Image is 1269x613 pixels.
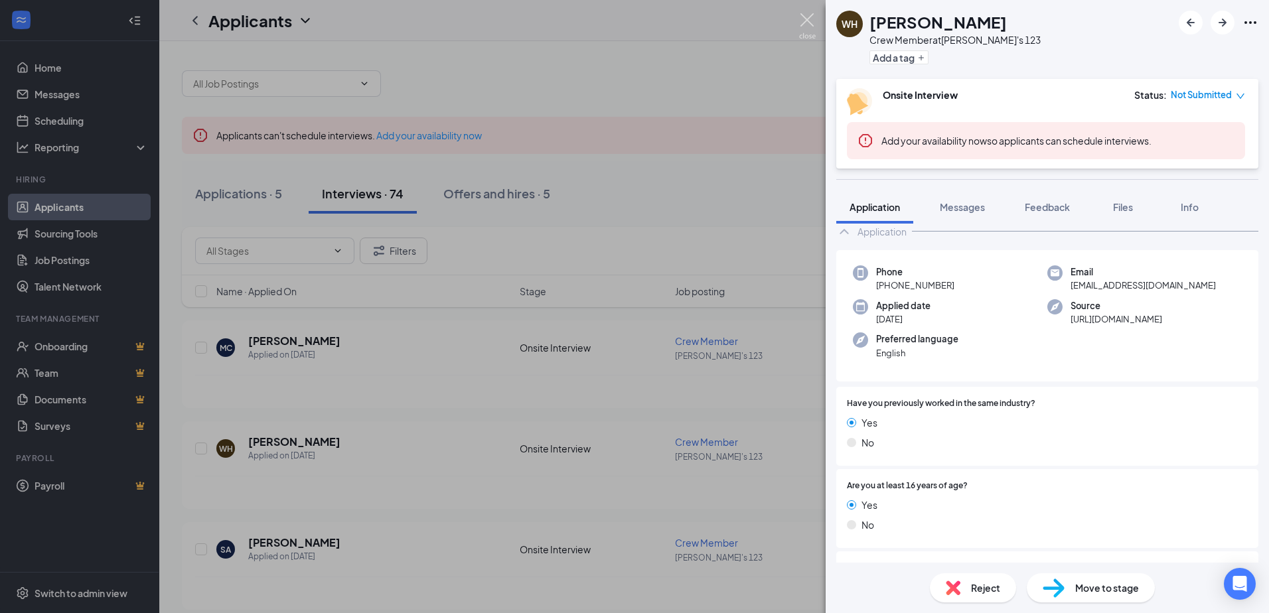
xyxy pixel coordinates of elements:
[876,265,954,279] span: Phone
[1071,312,1162,326] span: [URL][DOMAIN_NAME]
[869,50,929,64] button: PlusAdd a tag
[847,480,968,492] span: Are you at least 16 years of age?
[847,562,968,575] span: Are you at least 18 years of age?
[858,225,907,238] div: Application
[861,498,877,512] span: Yes
[881,135,1152,147] span: so applicants can schedule interviews.
[876,279,954,292] span: [PHONE_NUMBER]
[1113,201,1133,213] span: Files
[1025,201,1070,213] span: Feedback
[1181,201,1199,213] span: Info
[1242,15,1258,31] svg: Ellipses
[869,11,1007,33] h1: [PERSON_NAME]
[883,89,958,101] b: Onsite Interview
[847,397,1035,410] span: Have you previously worked in the same industry?
[1236,92,1245,101] span: down
[836,224,852,239] svg: ChevronUp
[861,517,874,532] span: No
[858,133,873,149] svg: Error
[1071,299,1162,312] span: Source
[1134,88,1167,102] div: Status :
[876,346,958,360] span: English
[850,201,900,213] span: Application
[917,54,925,62] svg: Plus
[876,312,931,326] span: [DATE]
[876,332,958,346] span: Preferred language
[1179,11,1203,34] button: ArrowLeftNew
[1224,568,1256,600] div: Open Intercom Messenger
[940,201,985,213] span: Messages
[861,415,877,430] span: Yes
[842,17,858,31] div: WH
[1071,265,1216,279] span: Email
[881,134,987,147] button: Add your availability now
[861,435,874,450] span: No
[1171,88,1232,102] span: Not Submitted
[876,299,931,312] span: Applied date
[869,33,1041,46] div: Crew Member at [PERSON_NAME]'s 123
[1215,15,1231,31] svg: ArrowRight
[1075,580,1139,595] span: Move to stage
[1211,11,1234,34] button: ArrowRight
[971,580,1000,595] span: Reject
[1071,279,1216,292] span: [EMAIL_ADDRESS][DOMAIN_NAME]
[1183,15,1199,31] svg: ArrowLeftNew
